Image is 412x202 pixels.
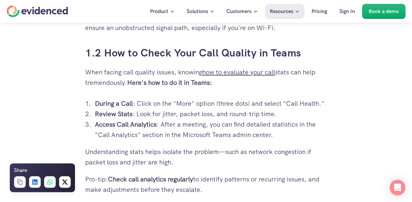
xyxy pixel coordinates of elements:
[362,4,405,19] a: Book a demo
[270,7,293,16] p: Resources
[334,4,360,19] a: Sign In
[95,109,327,119] p: : Look for jitter, packet loss, and round-trip time.
[307,4,332,19] a: Pricing
[85,147,327,168] p: Understanding stats helps isolate the problem—such as network congestion if packet loss and jitte...
[369,7,399,16] p: Book a demo
[226,7,252,16] p: Customers
[312,7,327,16] p: Pricing
[85,67,327,88] p: When facing call quality issues, knowing stats can help tremendously.
[95,119,327,140] p: : After a meeting, you can find detailed statistics in the "Call Analytics" section in the Micros...
[7,6,68,17] a: Home
[390,180,405,195] div: Open Intercom Messenger
[150,7,168,16] p: Product
[339,7,355,16] p: Sign In
[85,46,301,60] a: 1.2 How to Check Your Call Quality in Teams
[95,120,157,129] strong: Access Call Analytics
[95,100,133,108] strong: During a Call
[85,174,327,195] p: Pro-tip: to identify patterns or recurring issues, and make adjustments before they escalate.
[14,166,27,175] h6: Share
[203,68,275,77] a: how to evaluate your call
[128,79,212,87] strong: Here's how to do it in Teams:
[95,110,133,118] strong: Review Stats
[95,99,327,109] p: : Click on the "More" option (three dots) and select "Call Health."
[187,7,208,16] p: Solutions
[108,175,193,184] strong: Check call analytics regularly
